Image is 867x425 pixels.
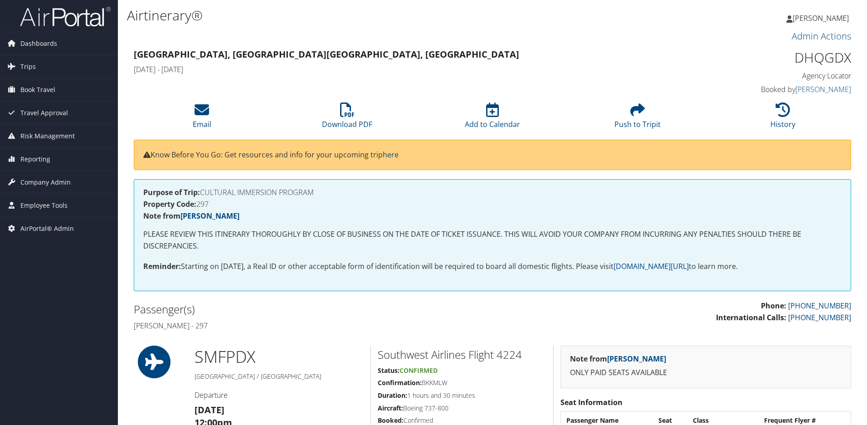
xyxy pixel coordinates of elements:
[322,107,372,129] a: Download PDF
[134,48,519,60] strong: [GEOGRAPHIC_DATA], [GEOGRAPHIC_DATA] [GEOGRAPHIC_DATA], [GEOGRAPHIC_DATA]
[614,107,661,129] a: Push to Tripit
[143,229,842,252] p: PLEASE REVIEW THIS ITINERARY THOROUGHLY BY CLOSE OF BUSINESS ON THE DATE OF TICKET ISSUANCE. THIS...
[20,148,50,171] span: Reporting
[20,194,68,217] span: Employee Tools
[383,150,399,160] a: here
[134,321,486,331] h4: [PERSON_NAME] - 297
[614,261,689,271] a: [DOMAIN_NAME][URL]
[793,13,849,23] span: [PERSON_NAME]
[682,48,851,67] h1: DHQGDX
[378,378,422,387] strong: Confirmation:
[770,107,795,129] a: History
[378,404,546,413] h5: Boeing 737-800
[792,30,851,42] a: Admin Actions
[20,6,111,27] img: airportal-logo.png
[788,313,851,322] a: [PHONE_NUMBER]
[378,404,403,412] strong: Aircraft:
[378,416,404,425] strong: Booked:
[607,354,666,364] a: [PERSON_NAME]
[20,171,71,194] span: Company Admin
[134,302,486,317] h2: Passenger(s)
[570,367,842,379] p: ONLY PAID SEATS AVAILABLE
[20,102,68,124] span: Travel Approval
[20,55,36,78] span: Trips
[20,125,75,147] span: Risk Management
[560,397,623,407] strong: Seat Information
[143,189,842,196] h4: CULTURAL IMMERSION PROGRAM
[378,347,546,362] h2: Southwest Airlines Flight 4224
[143,199,196,209] strong: Property Code:
[378,391,407,400] strong: Duration:
[193,107,211,129] a: Email
[570,354,666,364] strong: Note from
[716,313,786,322] strong: International Calls:
[682,71,851,81] h4: Agency Locator
[195,390,364,400] h4: Departure
[143,211,239,221] strong: Note from
[378,378,546,387] h5: BKKMLW
[378,416,546,425] h5: Confirmed
[20,32,57,55] span: Dashboards
[143,200,842,208] h4: 297
[795,84,851,94] a: [PERSON_NAME]
[20,78,55,101] span: Book Travel
[143,261,181,271] strong: Reminder:
[786,5,858,32] a: [PERSON_NAME]
[378,391,546,400] h5: 1 hours and 30 minutes
[761,301,786,311] strong: Phone:
[143,187,200,197] strong: Purpose of Trip:
[195,372,364,381] h5: [GEOGRAPHIC_DATA] / [GEOGRAPHIC_DATA]
[127,6,614,25] h1: Airtinerary®
[20,217,74,240] span: AirPortal® Admin
[143,261,842,273] p: Starting on [DATE], a Real ID or other acceptable form of identification will be required to boar...
[180,211,239,221] a: [PERSON_NAME]
[195,404,224,416] strong: [DATE]
[682,84,851,94] h4: Booked by
[465,107,520,129] a: Add to Calendar
[195,346,364,368] h1: SMF PDX
[788,301,851,311] a: [PHONE_NUMBER]
[143,149,842,161] p: Know Before You Go: Get resources and info for your upcoming trip
[378,366,399,375] strong: Status:
[399,366,438,375] span: Confirmed
[134,64,668,74] h4: [DATE] - [DATE]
